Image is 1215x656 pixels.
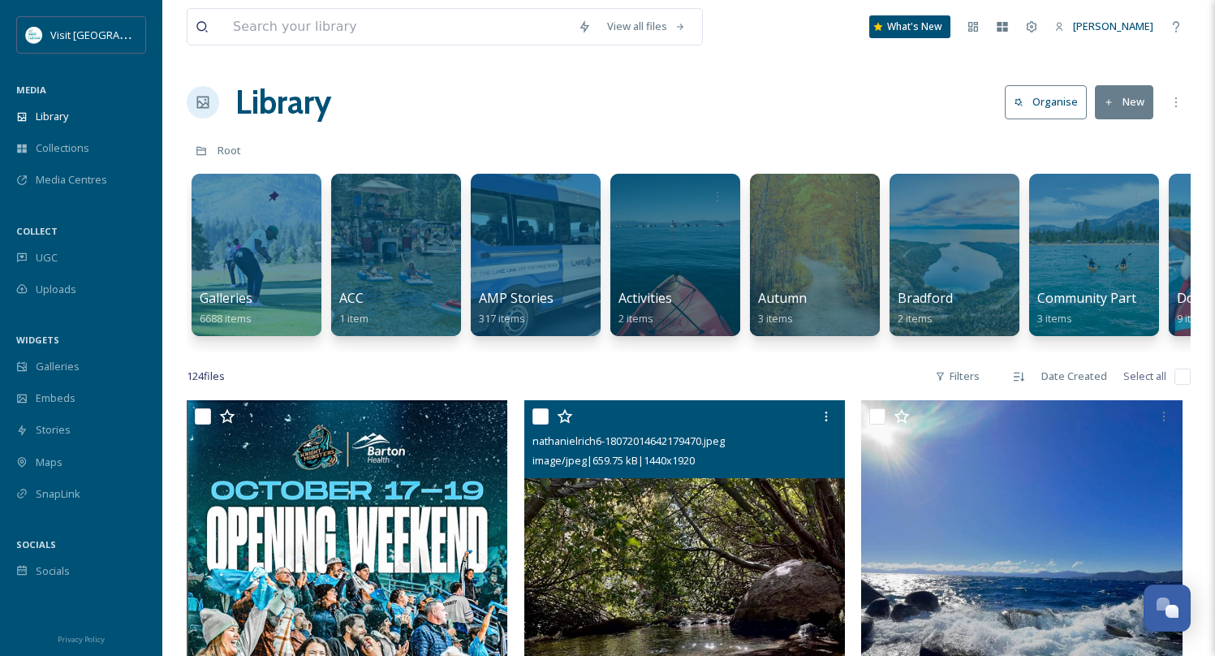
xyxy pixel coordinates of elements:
span: Galleries [36,359,80,374]
span: 6688 items [200,311,252,326]
span: Socials [36,563,70,579]
span: image/jpeg | 659.75 kB | 1440 x 1920 [532,453,695,468]
span: Galleries [200,289,252,307]
a: Community Partner3 items [1037,291,1157,326]
a: AMP Stories317 items [479,291,554,326]
button: Open Chat [1144,585,1191,632]
span: 1 item [339,311,368,326]
span: SnapLink [36,486,80,502]
span: UGC [36,250,58,265]
span: nathanielrich6-18072014642179470.jpeg [532,434,725,448]
span: Media Centres [36,172,107,188]
span: 3 items [758,311,793,326]
span: ACC [339,289,364,307]
img: download.jpeg [26,27,42,43]
a: Dogs9 items [1177,291,1212,326]
span: Select all [1123,369,1166,384]
span: Dogs [1177,289,1209,307]
span: SOCIALS [16,538,56,550]
a: [PERSON_NAME] [1046,11,1161,42]
span: 317 items [479,311,525,326]
span: 2 items [618,311,653,326]
span: Root [218,143,241,158]
div: Filters [927,360,988,392]
input: Search your library [225,9,570,45]
a: Root [218,140,241,160]
span: 9 items [1177,311,1212,326]
span: Library [36,109,68,124]
span: Bradford [898,289,953,307]
a: ACC1 item [339,291,368,326]
a: Bradford2 items [898,291,953,326]
a: Privacy Policy [58,628,105,648]
span: Embeds [36,391,75,406]
a: Library [235,78,331,127]
span: Community Partner [1037,289,1157,307]
a: Autumn3 items [758,291,807,326]
span: WIDGETS [16,334,59,346]
a: Galleries6688 items [200,291,252,326]
a: View all files [599,11,694,42]
span: Uploads [36,282,76,297]
span: [PERSON_NAME] [1073,19,1153,33]
a: Activities2 items [618,291,672,326]
span: Activities [618,289,672,307]
span: Maps [36,455,62,470]
span: AMP Stories [479,289,554,307]
a: What's New [869,15,950,38]
div: Date Created [1033,360,1115,392]
span: COLLECT [16,225,58,237]
span: Stories [36,422,71,438]
span: 2 items [898,311,933,326]
button: Organise [1005,85,1087,119]
span: Collections [36,140,89,156]
span: Privacy Policy [58,634,105,645]
button: New [1095,85,1153,119]
span: 3 items [1037,311,1072,326]
span: 124 file s [187,369,225,384]
span: Visit [GEOGRAPHIC_DATA] [50,27,176,42]
span: MEDIA [16,84,46,96]
span: Autumn [758,289,807,307]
